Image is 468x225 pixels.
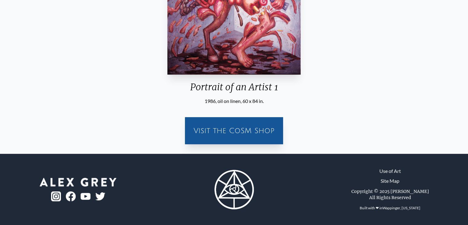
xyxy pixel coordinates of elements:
a: Use of Art [379,167,401,175]
div: All Rights Reserved [369,194,411,201]
a: Visit the CoSM Shop [189,121,279,141]
img: ig-logo.png [51,191,61,201]
a: Site Map [381,177,399,185]
img: youtube-logo.png [81,193,90,200]
img: fb-logo.png [66,191,76,201]
a: Wappinger, [US_STATE] [382,206,420,210]
div: Built with ❤ in [357,203,423,213]
div: 1986, oil on linen, 60 x 84 in. [165,97,303,105]
img: twitter-logo.png [95,192,105,200]
div: Portrait of an Artist 1 [165,81,303,97]
div: Copyright © 2025 [PERSON_NAME] [351,188,429,194]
